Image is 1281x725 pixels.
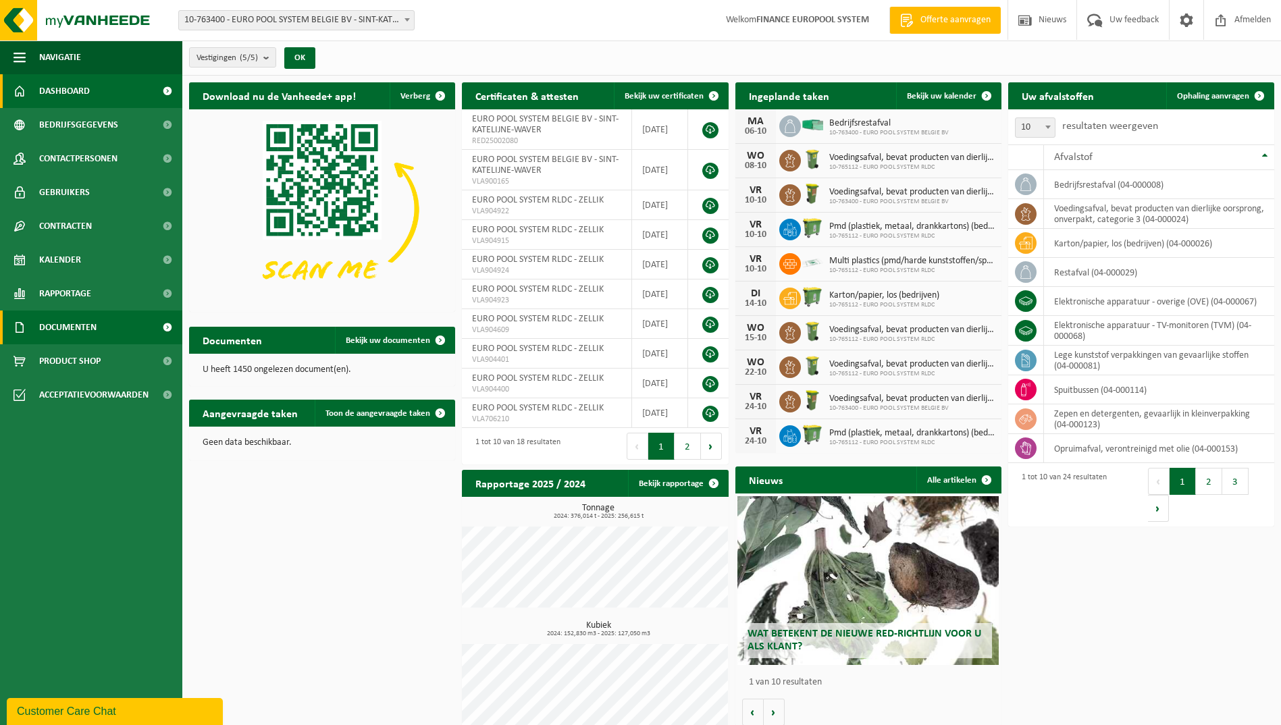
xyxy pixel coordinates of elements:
img: WB-0770-HPE-GN-50 [801,217,824,240]
count: (5/5) [240,53,258,62]
span: Documenten [39,311,97,344]
div: 1 tot 10 van 24 resultaten [1015,466,1107,523]
span: EURO POOL SYSTEM RLDC - ZELLIK [472,373,604,383]
span: Voedingsafval, bevat producten van dierlijke oorsprong, onverpakt, categorie 3 [829,325,995,335]
img: WB-0060-HPE-GN-50 [801,389,824,412]
div: 1 tot 10 van 18 resultaten [469,431,560,461]
td: [DATE] [632,109,688,150]
img: Download de VHEPlus App [189,109,455,309]
span: Acceptatievoorwaarden [39,378,149,412]
span: Navigatie [39,41,81,74]
p: Geen data beschikbaar. [203,438,442,448]
button: Previous [1148,468,1170,495]
td: [DATE] [632,369,688,398]
span: Wat betekent de nieuwe RED-richtlijn voor u als klant? [748,628,981,652]
div: DI [742,288,769,299]
td: zepen en detergenten, gevaarlijk in kleinverpakking (04-000123) [1044,404,1274,434]
td: elektronische apparatuur - overige (OVE) (04-000067) [1044,287,1274,316]
td: [DATE] [632,150,688,190]
a: Bekijk uw certificaten [614,82,727,109]
a: Bekijk uw kalender [896,82,1000,109]
span: RED25002080 [472,136,621,146]
strong: FINANCE EUROPOOL SYSTEM [756,15,869,25]
span: VLA904401 [472,354,621,365]
td: bedrijfsrestafval (04-000008) [1044,170,1274,199]
span: Multi plastics (pmd/harde kunststoffen/spanbanden/eps/folie naturel/folie gemeng... [829,256,995,267]
div: MA [742,116,769,127]
button: Previous [627,433,648,460]
span: 10 [1015,117,1055,138]
span: 10-765112 - EURO POOL SYSTEM RLDC [829,370,995,378]
span: VLA904400 [472,384,621,395]
span: VLA904923 [472,295,621,306]
span: Voedingsafval, bevat producten van dierlijke oorsprong, onverpakt, categorie 3 [829,394,995,404]
div: 24-10 [742,437,769,446]
h2: Ingeplande taken [735,82,843,109]
span: EURO POOL SYSTEM RLDC - ZELLIK [472,284,604,294]
button: 1 [1170,468,1196,495]
button: OK [284,47,315,69]
h3: Kubiek [469,621,728,637]
span: 10-765112 - EURO POOL SYSTEM RLDC [829,439,995,447]
div: WO [742,151,769,161]
span: Bekijk uw documenten [346,336,430,345]
button: 3 [1222,468,1249,495]
h2: Download nu de Vanheede+ app! [189,82,369,109]
div: 10-10 [742,230,769,240]
span: Offerte aanvragen [917,14,994,27]
td: restafval (04-000029) [1044,258,1274,287]
div: 08-10 [742,161,769,171]
span: VLA706210 [472,414,621,425]
span: Afvalstof [1054,152,1093,163]
div: 15-10 [742,333,769,343]
td: karton/papier, los (bedrijven) (04-000026) [1044,229,1274,258]
td: opruimafval, verontreinigd met olie (04-000153) [1044,434,1274,463]
span: Pmd (plastiek, metaal, drankkartons) (bedrijven) [829,428,995,439]
span: 2024: 152,830 m3 - 2025: 127,050 m3 [469,630,728,637]
div: VR [742,185,769,196]
span: Pmd (plastiek, metaal, drankkartons) (bedrijven) [829,221,995,232]
a: Ophaling aanvragen [1166,82,1273,109]
td: [DATE] [632,398,688,428]
div: 10-10 [742,265,769,274]
img: WB-0140-HPE-GN-50 [801,354,824,377]
img: WB-0060-HPE-GN-50 [801,182,824,205]
span: 10-763400 - EURO POOL SYSTEM BELGIE BV - SINT-KATELIJNE-WAVER [178,10,415,30]
span: VLA900165 [472,176,621,187]
img: WB-0770-HPE-GN-50 [801,286,824,308]
span: Karton/papier, los (bedrijven) [829,290,939,301]
td: [DATE] [632,279,688,309]
label: resultaten weergeven [1062,121,1158,132]
td: [DATE] [632,220,688,250]
td: lege kunststof verpakkingen van gevaarlijke stoffen (04-000081) [1044,346,1274,375]
img: LP-SK-00500-LPE-16 [801,251,824,274]
span: Toon de aangevraagde taken [325,409,430,418]
span: Contracten [39,209,92,243]
span: EURO POOL SYSTEM BELGIE BV - SINT-KATELIJNE-WAVER [472,114,619,135]
div: WO [742,323,769,333]
td: [DATE] [632,190,688,220]
span: 10-765112 - EURO POOL SYSTEM RLDC [829,335,995,344]
span: Bedrijfsgegevens [39,108,118,142]
span: Ophaling aanvragen [1177,92,1249,101]
img: WB-0140-HPE-GN-50 [801,320,824,343]
span: Voedingsafval, bevat producten van dierlijke oorsprong, onverpakt, categorie 3 [829,187,995,198]
span: 10-763400 - EURO POOL SYSTEM BELGIE BV [829,404,995,412]
span: Dashboard [39,74,90,108]
span: 10-765112 - EURO POOL SYSTEM RLDC [829,267,995,275]
span: VLA904922 [472,206,621,217]
td: [DATE] [632,250,688,279]
button: Vestigingen(5/5) [189,47,276,68]
span: EURO POOL SYSTEM RLDC - ZELLIK [472,195,604,205]
span: 10-763400 - EURO POOL SYSTEM BELGIE BV [829,198,995,206]
div: VR [742,426,769,437]
span: 10-765112 - EURO POOL SYSTEM RLDC [829,232,995,240]
span: VLA904915 [472,236,621,246]
a: Bekijk uw documenten [335,327,454,354]
p: U heeft 1450 ongelezen document(en). [203,365,442,375]
span: EURO POOL SYSTEM RLDC - ZELLIK [472,403,604,413]
td: elektronische apparatuur - TV-monitoren (TVM) (04-000068) [1044,316,1274,346]
div: 22-10 [742,368,769,377]
a: Toon de aangevraagde taken [315,400,454,427]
